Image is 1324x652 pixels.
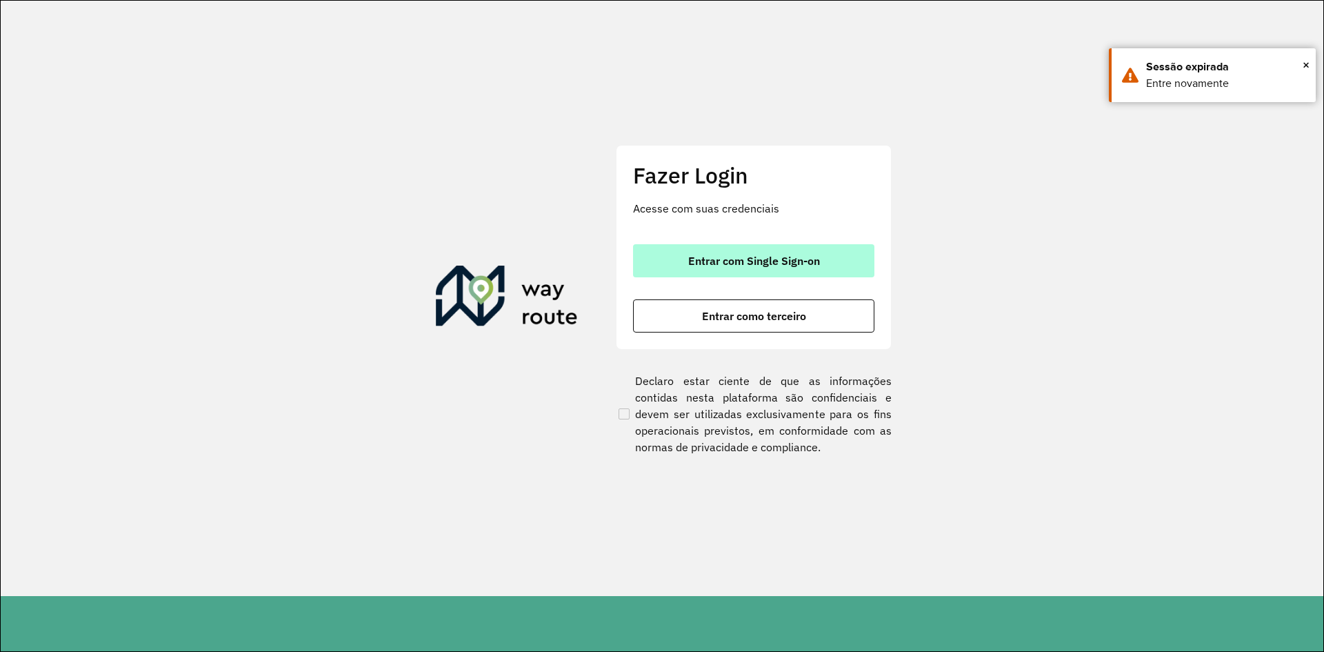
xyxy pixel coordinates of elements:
[633,244,874,277] button: button
[633,162,874,188] h2: Fazer Login
[1303,55,1310,75] span: ×
[616,373,892,455] label: Declaro estar ciente de que as informações contidas nesta plataforma são confidenciais e devem se...
[1303,55,1310,75] button: Close
[688,255,820,266] span: Entrar com Single Sign-on
[436,266,578,332] img: Roteirizador AmbevTech
[633,200,874,217] p: Acesse com suas credenciais
[702,310,806,322] span: Entrar como terceiro
[1146,75,1305,92] div: Entre novamente
[1146,59,1305,75] div: Sessão expirada
[633,299,874,333] button: button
